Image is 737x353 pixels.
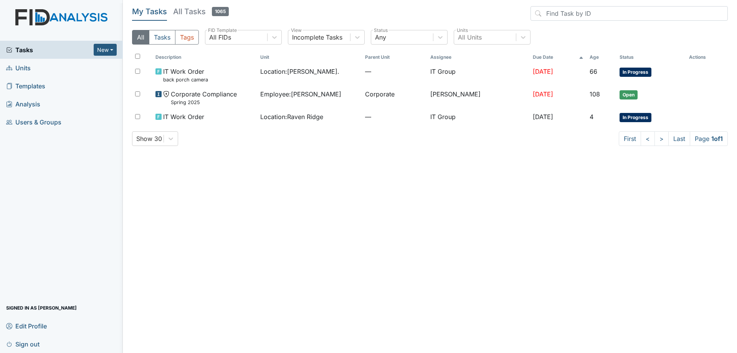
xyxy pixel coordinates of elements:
[212,7,229,16] span: 1065
[620,90,638,99] span: Open
[6,320,47,332] span: Edit Profile
[171,89,237,106] span: Corporate Compliance Spring 2025
[257,51,362,64] th: Toggle SortBy
[365,89,395,99] span: Corporate
[375,33,386,42] div: Any
[620,68,651,77] span: In Progress
[458,33,482,42] div: All Units
[365,112,424,121] span: —
[590,113,593,121] span: 4
[6,80,45,92] span: Templates
[171,99,237,106] small: Spring 2025
[260,67,339,76] span: Location : [PERSON_NAME].
[590,68,597,75] span: 66
[530,6,728,21] input: Find Task by ID
[362,51,427,64] th: Toggle SortBy
[587,51,616,64] th: Toggle SortBy
[292,33,342,42] div: Incomplete Tasks
[149,30,175,45] button: Tasks
[136,134,162,143] div: Show 30
[654,131,669,146] a: >
[163,67,208,83] span: IT Work Order back porch camera
[260,89,341,99] span: Employee : [PERSON_NAME]
[6,116,61,128] span: Users & Groups
[619,131,641,146] a: First
[686,51,724,64] th: Actions
[175,30,199,45] button: Tags
[173,6,229,17] h5: All Tasks
[619,131,728,146] nav: task-pagination
[132,30,149,45] button: All
[152,51,257,64] th: Toggle SortBy
[533,113,553,121] span: [DATE]
[163,76,208,83] small: back porch camera
[690,131,728,146] span: Page
[209,33,231,42] div: All FIDs
[132,30,199,45] div: Type filter
[427,109,530,125] td: IT Group
[6,62,31,74] span: Units
[427,64,530,86] td: IT Group
[132,6,167,17] h5: My Tasks
[533,90,553,98] span: [DATE]
[711,135,723,143] strong: 1 of 1
[6,45,94,55] a: Tasks
[590,90,600,98] span: 108
[641,131,655,146] a: <
[135,54,140,59] input: Toggle All Rows Selected
[530,51,587,64] th: Toggle SortBy
[94,44,117,56] button: New
[163,112,204,121] span: IT Work Order
[616,51,686,64] th: Toggle SortBy
[668,131,690,146] a: Last
[427,51,530,64] th: Assignee
[6,302,77,314] span: Signed in as [PERSON_NAME]
[260,112,323,121] span: Location : Raven Ridge
[427,86,530,109] td: [PERSON_NAME]
[533,68,553,75] span: [DATE]
[365,67,424,76] span: —
[6,98,40,110] span: Analysis
[6,338,40,350] span: Sign out
[620,113,651,122] span: In Progress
